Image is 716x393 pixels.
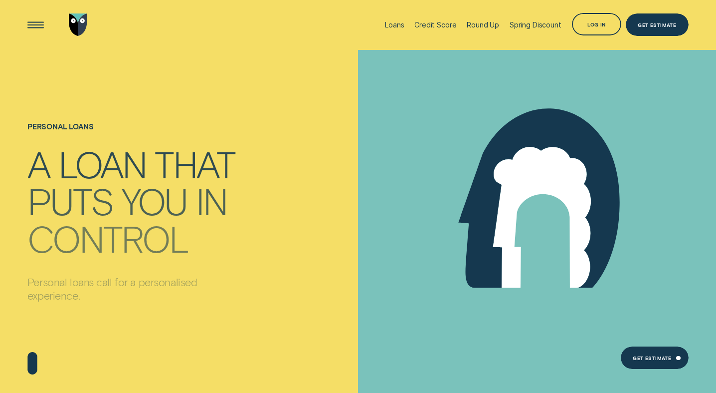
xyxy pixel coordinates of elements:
[626,13,689,36] a: Get Estimate
[27,146,50,181] div: A
[414,20,456,29] div: Credit Score
[467,20,499,29] div: Round Up
[27,183,113,218] div: puts
[510,20,561,29] div: Spring Discount
[385,20,404,29] div: Loans
[572,13,622,35] button: Log in
[27,221,187,256] div: control
[27,275,243,302] p: Personal loans call for a personalised experience.
[122,183,187,218] div: you
[24,13,47,36] button: Open Menu
[621,347,689,369] a: Get Estimate
[27,122,243,145] h1: Personal loans
[58,146,146,181] div: loan
[27,144,243,249] h4: A loan that puts you in control
[155,146,235,181] div: that
[196,183,227,218] div: in
[69,13,87,36] img: Wisr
